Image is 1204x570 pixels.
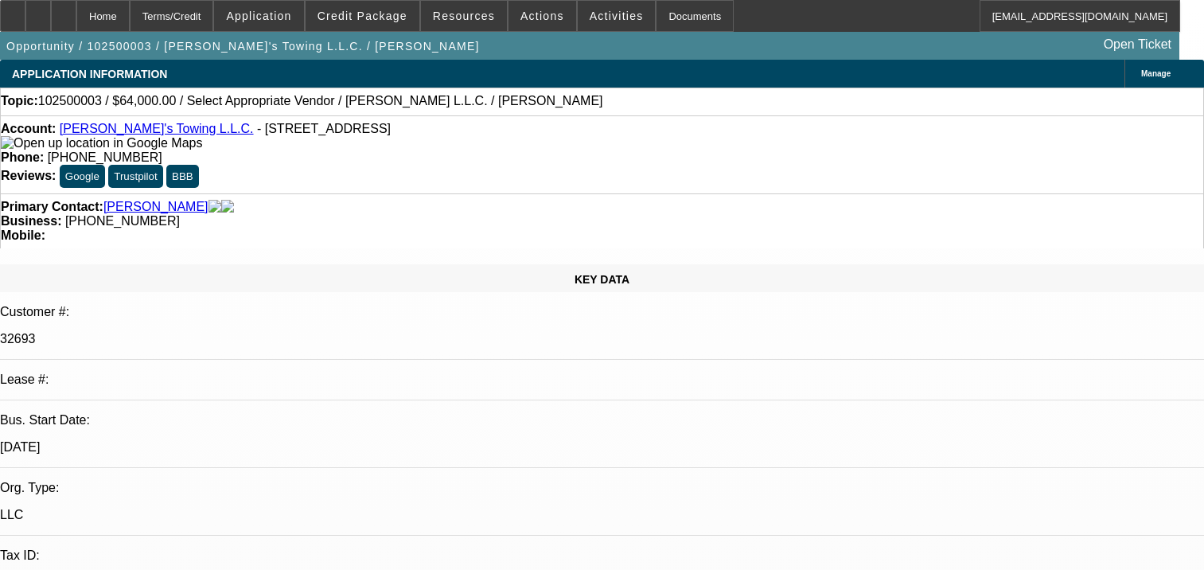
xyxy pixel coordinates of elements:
[421,1,507,31] button: Resources
[590,10,644,22] span: Activities
[433,10,495,22] span: Resources
[208,200,221,214] img: facebook-icon.png
[306,1,419,31] button: Credit Package
[60,165,105,188] button: Google
[221,200,234,214] img: linkedin-icon.png
[1,169,56,182] strong: Reviews:
[578,1,656,31] button: Activities
[48,150,162,164] span: [PHONE_NUMBER]
[226,10,291,22] span: Application
[12,68,167,80] span: APPLICATION INFORMATION
[60,122,254,135] a: [PERSON_NAME]'s Towing L.L.C.
[1,136,202,150] img: Open up location in Google Maps
[1,200,103,214] strong: Primary Contact:
[214,1,303,31] button: Application
[508,1,576,31] button: Actions
[1,228,45,242] strong: Mobile:
[1,122,56,135] strong: Account:
[1141,69,1171,78] span: Manage
[65,214,180,228] span: [PHONE_NUMBER]
[318,10,407,22] span: Credit Package
[103,200,208,214] a: [PERSON_NAME]
[575,273,629,286] span: KEY DATA
[6,40,480,53] span: Opportunity / 102500003 / [PERSON_NAME]'s Towing L.L.C. / [PERSON_NAME]
[520,10,564,22] span: Actions
[1,136,202,150] a: View Google Maps
[108,165,162,188] button: Trustpilot
[166,165,199,188] button: BBB
[1,214,61,228] strong: Business:
[1097,31,1178,58] a: Open Ticket
[257,122,391,135] span: - [STREET_ADDRESS]
[1,94,38,108] strong: Topic:
[38,94,603,108] span: 102500003 / $64,000.00 / Select Appropriate Vendor / [PERSON_NAME] L.L.C. / [PERSON_NAME]
[1,150,44,164] strong: Phone:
